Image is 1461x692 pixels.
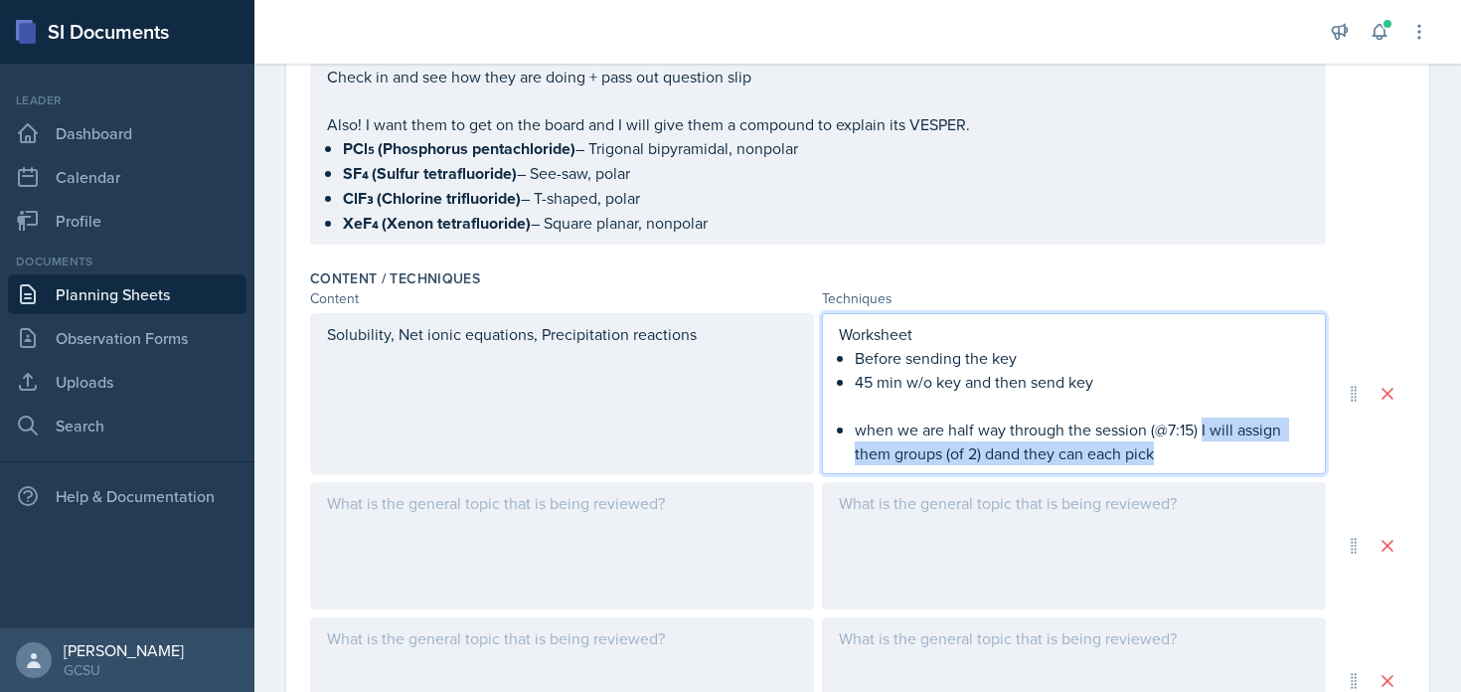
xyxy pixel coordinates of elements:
[343,212,531,235] strong: XeF₄ (Xenon tetrafluoride)
[839,322,1309,346] p: Worksheet
[855,346,1309,370] p: Before sending the key
[64,660,184,680] div: GCSU
[822,288,1326,309] div: Techniques
[327,65,1309,88] p: Check in and see how they are doing + pass out question slip
[8,91,246,109] div: Leader
[855,370,1309,394] p: 45 min w/o key and then send key
[8,157,246,197] a: Calendar
[8,476,246,516] div: Help & Documentation
[8,113,246,153] a: Dashboard
[343,136,1309,161] p: – Trigonal bipyramidal, nonpolar
[327,322,797,346] p: Solubility, Net ionic equations, Precipitation reactions
[343,186,1309,211] p: – T-shaped, polar
[8,318,246,358] a: Observation Forms
[343,211,1309,236] p: – Square planar, nonpolar
[310,268,480,288] label: Content / Techniques
[8,406,246,445] a: Search
[855,418,1309,465] p: when we are half way through the session (@7:15) I will assign them groups (of 2) dand they can e...
[8,253,246,270] div: Documents
[8,274,246,314] a: Planning Sheets
[343,137,575,160] strong: PCl₅ (Phosphorus pentachloride)
[343,161,1309,186] p: – See-saw, polar
[8,362,246,402] a: Uploads
[327,112,1309,136] p: Also! I want them to get on the board and I will give them a compound to explain its VESPER.
[64,640,184,660] div: [PERSON_NAME]
[343,162,517,185] strong: SF₄ (Sulfur tetrafluoride)
[8,201,246,241] a: Profile
[310,288,814,309] div: Content
[343,187,521,210] strong: ClF₃ (Chlorine trifluoride)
